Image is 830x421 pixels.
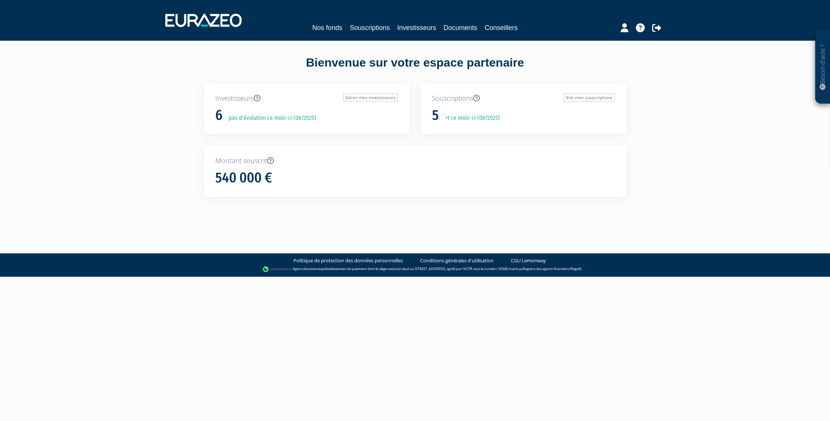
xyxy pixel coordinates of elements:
p: Souscriptions [432,94,615,103]
a: Gérer mes investisseurs [343,94,398,102]
h1: 6 [215,108,222,123]
h1: 540 000 € [215,170,272,186]
p: pas d'évolution ce mois-ci (08/2025) [223,114,316,122]
a: Voir mes souscriptions [564,94,615,102]
div: Bienvenue sur votre espace partenaire [198,54,632,83]
p: Investisseurs [215,94,398,103]
p: Montant souscrit [215,156,615,166]
p: Besoin d'aide ? [819,34,827,100]
a: Conseillers [485,23,518,33]
h1: 5 [432,108,439,123]
img: 1732889491-logotype_eurazeo_blanc_rvb.png [165,14,242,27]
img: logo-lemonway.png [263,266,291,273]
a: Investisseurs [397,23,436,33]
a: Souscriptions [350,23,390,33]
a: Documents [444,23,477,33]
a: Conditions générales d'utilisation [420,257,494,264]
a: Politique de protection des données personnelles [293,257,403,264]
a: Nos fonds [312,23,342,33]
a: Registre des agents financiers (Regafi) [523,266,581,271]
a: CGU Lemonway [511,257,546,264]
a: Lemonway [307,266,324,271]
p: +1 ce mois-ci (08/2025) [440,114,500,122]
div: - Agent de (établissement de paiement dont le siège social est situé au [STREET_ADDRESS], agréé p... [7,266,823,273]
